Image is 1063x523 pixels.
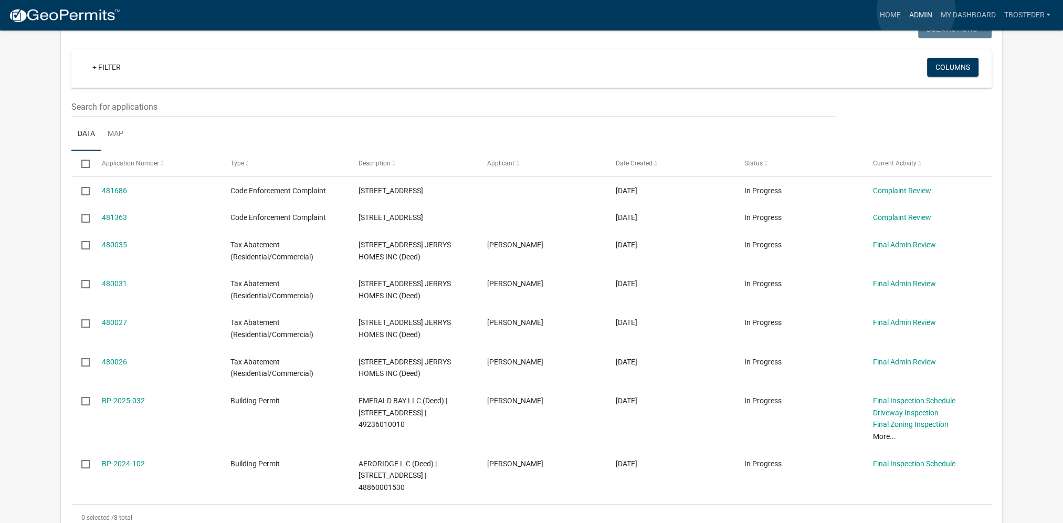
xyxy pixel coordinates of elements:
[873,213,931,222] a: Complaint Review
[873,358,936,366] a: Final Admin Review
[904,5,936,25] a: Admin
[616,213,637,222] span: 09/19/2025
[616,358,637,366] span: 09/17/2025
[744,240,782,249] span: In Progress
[744,213,782,222] span: In Progress
[744,160,763,167] span: Status
[359,240,451,261] span: 305 N 19TH ST JERRYS HOMES INC (Deed)
[873,420,949,428] a: Final Zoning Inspection
[487,459,543,468] span: tyler
[71,96,835,118] input: Search for applications
[875,5,904,25] a: Home
[102,186,127,195] a: 481686
[873,279,936,288] a: Final Admin Review
[616,186,637,195] span: 09/21/2025
[744,396,782,405] span: In Progress
[873,409,939,417] a: Driveway Inspection
[230,279,313,300] span: Tax Abatement (Residential/Commercial)
[349,151,477,176] datatable-header-cell: Description
[359,213,423,222] span: 1009 E 1ST AVE
[487,160,514,167] span: Applicant
[220,151,349,176] datatable-header-cell: Type
[487,240,543,249] span: adam
[873,186,931,195] a: Complaint Review
[744,318,782,327] span: In Progress
[230,358,313,378] span: Tax Abatement (Residential/Commercial)
[873,396,955,405] a: Final Inspection Schedule
[230,396,280,405] span: Building Permit
[102,459,145,468] a: BP-2024-102
[487,318,543,327] span: adam
[230,240,313,261] span: Tax Abatement (Residential/Commercial)
[744,279,782,288] span: In Progress
[359,186,423,195] span: 705 N J ST
[616,318,637,327] span: 09/17/2025
[102,160,159,167] span: Application Number
[81,514,114,521] span: 0 selected /
[744,186,782,195] span: In Progress
[477,151,606,176] datatable-header-cell: Applicant
[873,240,936,249] a: Final Admin Review
[616,240,637,249] span: 09/17/2025
[359,160,391,167] span: Description
[873,459,955,468] a: Final Inspection Schedule
[734,151,863,176] datatable-header-cell: Status
[71,118,101,151] a: Data
[102,318,127,327] a: 480027
[487,358,543,366] span: adam
[230,213,326,222] span: Code Enforcement Complaint
[606,151,734,176] datatable-header-cell: Date Created
[101,118,130,151] a: Map
[230,318,313,339] span: Tax Abatement (Residential/Commercial)
[616,459,637,468] span: 07/31/2024
[873,432,896,441] a: More...
[71,151,91,176] datatable-header-cell: Select
[102,358,127,366] a: 480026
[873,160,917,167] span: Current Activity
[873,318,936,327] a: Final Admin Review
[744,459,782,468] span: In Progress
[230,459,280,468] span: Building Permit
[616,396,637,405] span: 01/14/2025
[102,240,127,249] a: 480035
[927,58,978,77] button: Columns
[936,5,999,25] a: My Dashboard
[102,396,145,405] a: BP-2025-032
[359,459,437,492] span: AERORIDGE L C (Deed) | 1009 S JEFFERSON WAY | 48860001530
[359,396,447,429] span: EMERALD BAY LLC (Deed) | 2103 N JEFFERSON WAY | 49236010010
[102,213,127,222] a: 481363
[616,160,652,167] span: Date Created
[862,151,991,176] datatable-header-cell: Current Activity
[102,279,127,288] a: 480031
[616,279,637,288] span: 09/17/2025
[230,186,326,195] span: Code Enforcement Complaint
[744,358,782,366] span: In Progress
[359,279,451,300] span: 313 N 19TH ST JERRYS HOMES INC (Deed)
[487,279,543,288] span: adam
[230,160,244,167] span: Type
[92,151,220,176] datatable-header-cell: Application Number
[487,396,543,405] span: Angie Steigerwald
[359,318,451,339] span: 311 N 19TH ST JERRYS HOMES INC (Deed)
[999,5,1055,25] a: tbosteder
[84,58,129,77] a: + Filter
[359,358,451,378] span: 307 N 19TH ST JERRYS HOMES INC (Deed)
